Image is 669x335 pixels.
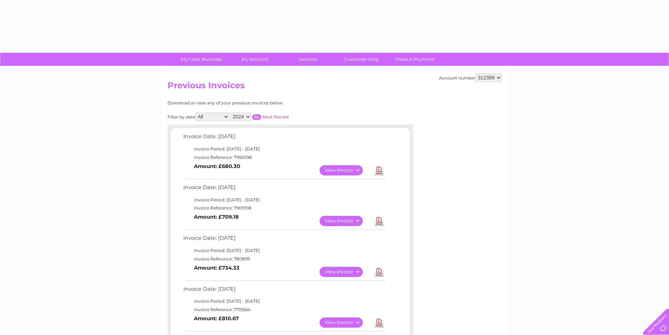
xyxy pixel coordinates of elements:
[194,315,239,322] b: Amount: £810.67
[182,233,387,246] td: Invoice Date: [DATE]
[375,267,383,277] a: Download
[194,265,240,271] b: Amount: £734.33
[386,53,444,66] a: Make A Payment
[182,145,387,153] td: Invoice Period: [DATE] - [DATE]
[375,165,383,175] a: Download
[168,112,352,121] div: Filter by date
[172,53,230,66] a: My Clear Business
[168,80,502,94] h2: Previous Invoices
[182,153,387,162] td: Invoice Reference: 7992098
[194,163,240,169] b: Amount: £680.30
[168,101,352,105] div: Download or view any of your previous invoices below.
[182,196,387,204] td: Invoice Period: [DATE] - [DATE]
[182,132,387,145] td: Invoice Date: [DATE]
[182,183,387,196] td: Invoice Date: [DATE]
[320,267,371,277] a: View
[226,53,284,66] a: My Account
[182,297,387,305] td: Invoice Period: [DATE] - [DATE]
[320,216,371,226] a: View
[182,246,387,255] td: Invoice Period: [DATE] - [DATE]
[439,73,502,82] div: Account number
[320,317,371,328] a: View
[182,305,387,314] td: Invoice Reference: 7715564
[375,216,383,226] a: Download
[320,165,371,175] a: View
[333,53,391,66] a: Customer Help
[182,284,387,297] td: Invoice Date: [DATE]
[194,214,239,220] b: Amount: £709.18
[262,114,289,120] a: Most Recent
[279,53,337,66] a: Services
[182,204,387,212] td: Invoice Reference: 7901008
[182,255,387,263] td: Invoice Reference: 7808911
[375,317,383,328] a: Download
